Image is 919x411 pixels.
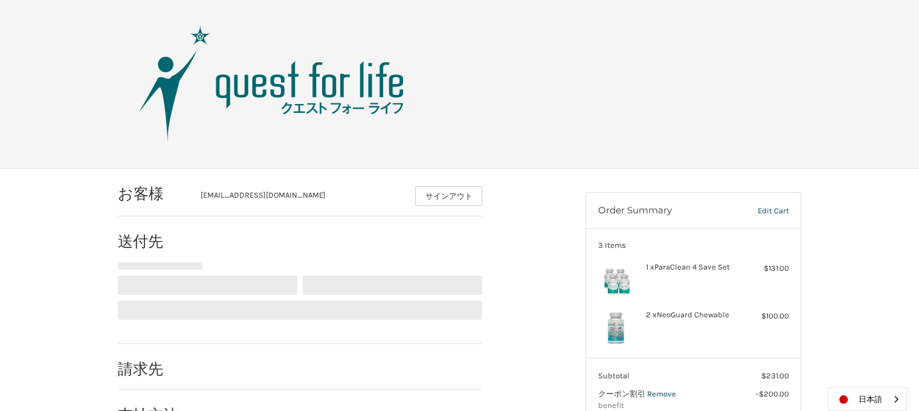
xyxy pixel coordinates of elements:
[598,389,647,398] span: クーポン割引
[598,371,630,380] span: Subtotal
[118,184,189,203] h2: お客様
[741,310,789,322] div: $100.00
[118,232,189,251] h2: 送付先
[201,189,404,206] div: [EMAIL_ADDRESS][DOMAIN_NAME]
[756,389,789,398] span: -$200.00
[732,205,788,217] a: Edit Cart
[121,24,423,144] img: クエスト・グループ
[646,310,738,320] h4: 2 x NeoGuard Chewable
[647,389,676,398] a: Remove
[415,186,482,206] button: サインアウト
[646,262,738,272] h4: 1 x ParaClean 4 Save Set
[828,388,906,410] a: 日本語
[828,387,907,411] div: Language
[828,387,907,411] aside: Language selected: 日本語
[741,262,789,274] div: $131.00
[598,241,789,250] h3: 3 Items
[118,360,189,378] h2: 請求先
[761,371,789,380] span: $231.00
[598,205,732,217] h3: Order Summary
